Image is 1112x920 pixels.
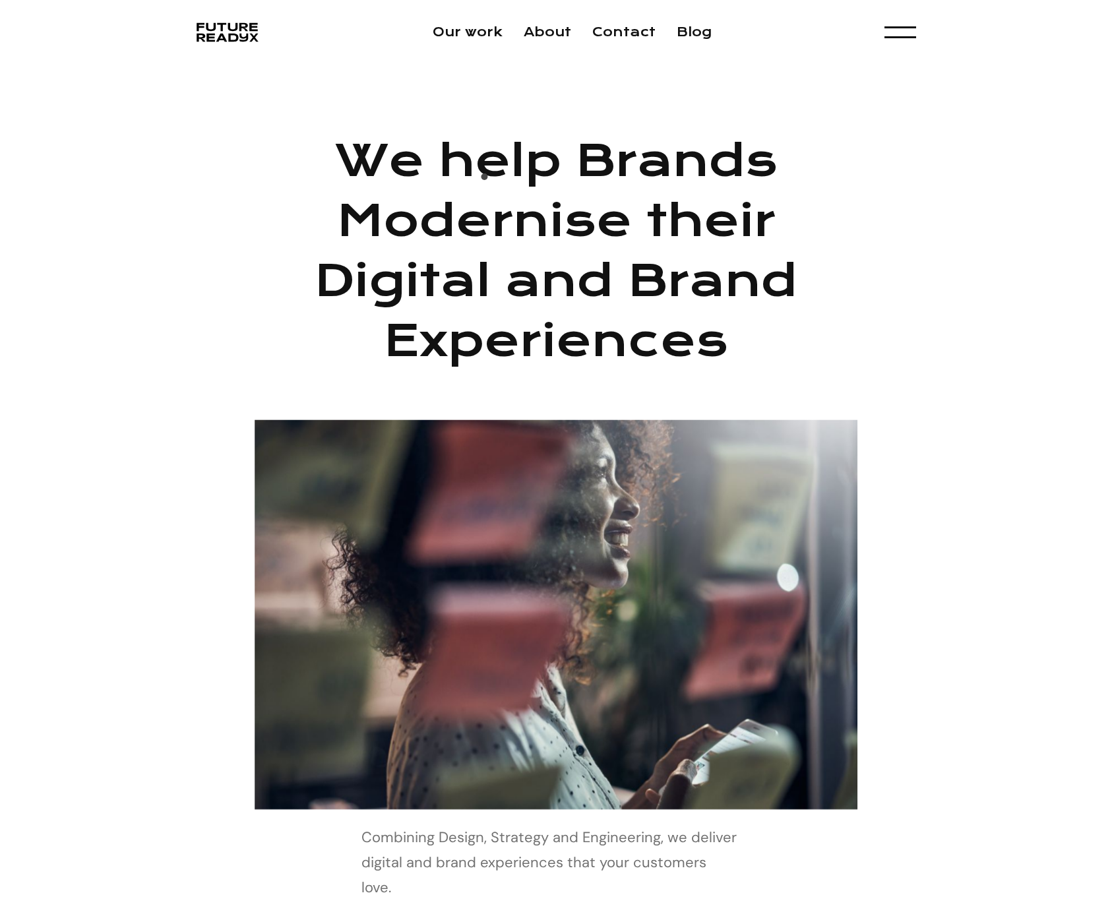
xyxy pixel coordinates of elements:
[592,24,656,40] a: Contact
[884,18,916,46] div: menu
[266,131,846,371] h1: We help Brands Modernise their Digital and Brand Experiences
[433,24,503,40] a: Our work
[524,24,571,40] a: About
[196,19,259,46] img: Futurereadyx Logo
[196,19,259,46] a: home
[677,24,712,40] a: Blog
[361,825,751,900] p: Combining Design, Strategy and Engineering, we deliver digital and brand experiences that your cu...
